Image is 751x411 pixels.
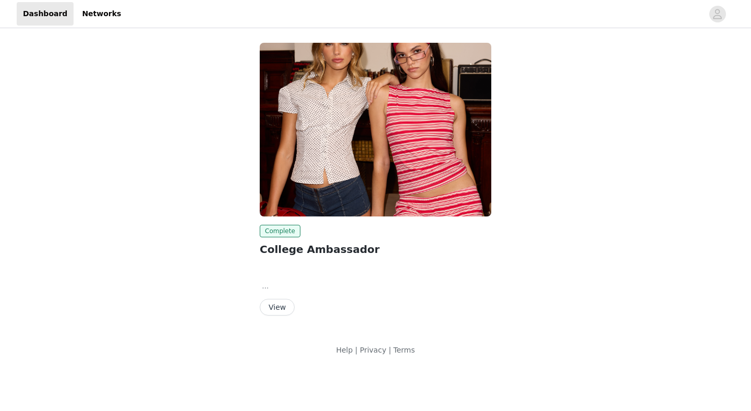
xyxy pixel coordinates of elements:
[355,346,358,354] span: |
[336,346,353,354] a: Help
[76,2,127,26] a: Networks
[260,241,491,257] h2: College Ambassador
[260,225,300,237] span: Complete
[712,6,722,22] div: avatar
[260,43,491,216] img: Edikted
[389,346,391,354] span: |
[260,299,295,316] button: View
[17,2,74,26] a: Dashboard
[360,346,386,354] a: Privacy
[393,346,415,354] a: Terms
[260,304,295,311] a: View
